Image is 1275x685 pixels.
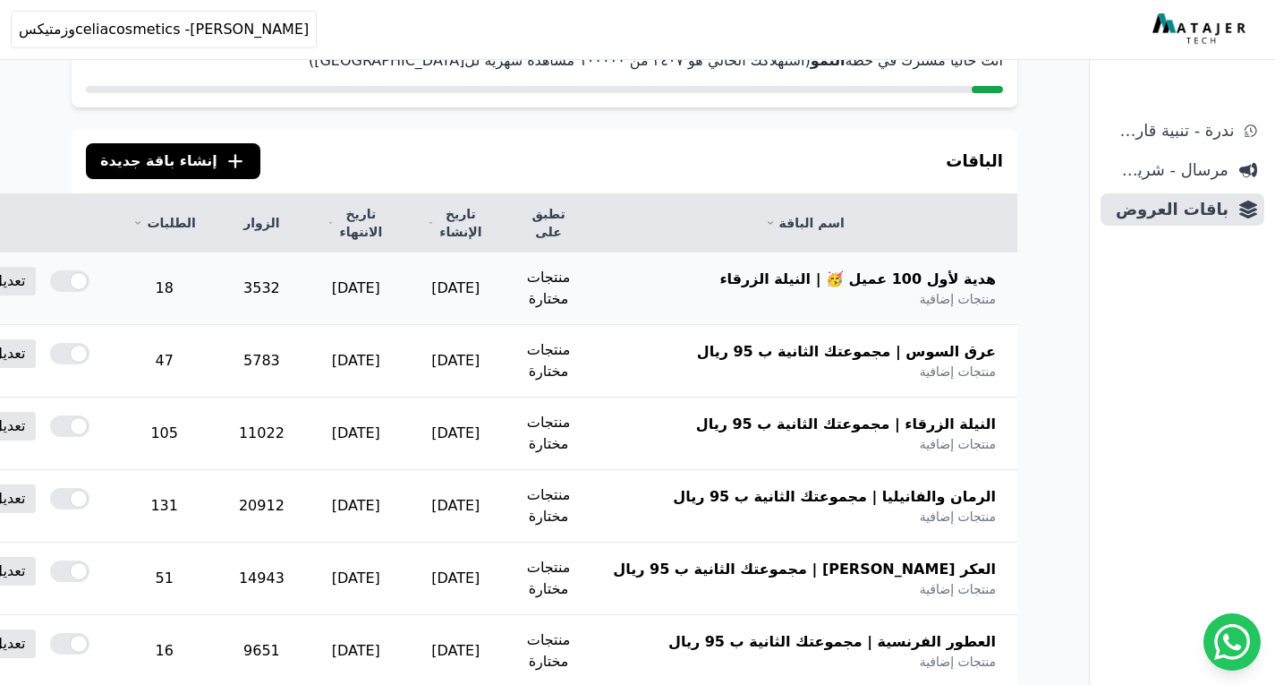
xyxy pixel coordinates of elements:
span: عرق السوس | مجموعتك الثانية ب 95 ريال [697,341,996,363]
td: 11022 [217,398,306,470]
img: MatajerTech Logo [1152,13,1250,46]
span: باقات العروض [1108,197,1228,222]
td: [DATE] [306,543,406,615]
span: مرسال - شريط دعاية [1108,158,1228,183]
td: 14943 [217,543,306,615]
span: النيلة الزرقاء | مجموعتك الثانية ب 95 ريال [696,414,996,435]
span: منتجات إضافية [920,653,996,671]
td: [DATE] [406,470,506,543]
span: منتجات إضافية [920,290,996,308]
span: ندرة - تنبية قارب علي النفاذ [1108,118,1234,143]
td: منتجات مختارة [506,543,592,615]
td: 131 [111,470,217,543]
td: [DATE] [406,398,506,470]
span: celiacosmetics -[PERSON_NAME]وزمتيكس [19,19,309,40]
span: منتجات إضافية [920,435,996,453]
td: 47 [111,325,217,398]
td: [DATE] [306,325,406,398]
td: منتجات مختارة [506,398,592,470]
h3: الباقات [946,149,1003,174]
td: 3532 [217,253,306,325]
td: [DATE] [306,398,406,470]
button: celiacosmetics -[PERSON_NAME]وزمتيكس [11,11,317,48]
td: [DATE] [306,470,406,543]
a: الطلبات [132,214,195,232]
th: الزوار [217,194,306,253]
td: [DATE] [406,325,506,398]
td: 51 [111,543,217,615]
a: اسم الباقة [613,214,996,232]
th: تطبق على [506,194,592,253]
td: منتجات مختارة [506,253,592,325]
span: العكر [PERSON_NAME] | مجموعتك الثانية ب 95 ريال [613,559,996,580]
td: منتجات مختارة [506,470,592,543]
button: إنشاء باقة جديدة [86,143,260,179]
td: 105 [111,398,217,470]
span: إنشاء باقة جديدة [100,150,217,172]
span: الرمان والفانيليا | مجموعتك الثانية ب 95 ريال [673,486,996,508]
a: تاريخ الإنشاء [428,205,484,241]
span: العطور الفرنسية | مجموعتك الثانية ب 95 ريال [668,631,996,653]
strong: النمو [811,52,846,69]
td: 20912 [217,470,306,543]
span: منتجات إضافية [920,508,996,526]
td: [DATE] [306,253,406,325]
span: منتجات إضافية [920,363,996,381]
span: منتجات إضافية [920,580,996,598]
span: هدية لأول 100 عميل 🥳 | النيلة الزرقاء [719,269,996,290]
p: أنت حاليا مشترك في خطة (استهلاكك الحالي هو ۳٤۰٧ من ١۰۰۰۰۰ مشاهدة شهرية لل[GEOGRAPHIC_DATA]) [86,50,1003,72]
td: 18 [111,253,217,325]
td: منتجات مختارة [506,325,592,398]
td: [DATE] [406,543,506,615]
td: 5783 [217,325,306,398]
a: تاريخ الانتهاء [327,205,385,241]
td: [DATE] [406,253,506,325]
